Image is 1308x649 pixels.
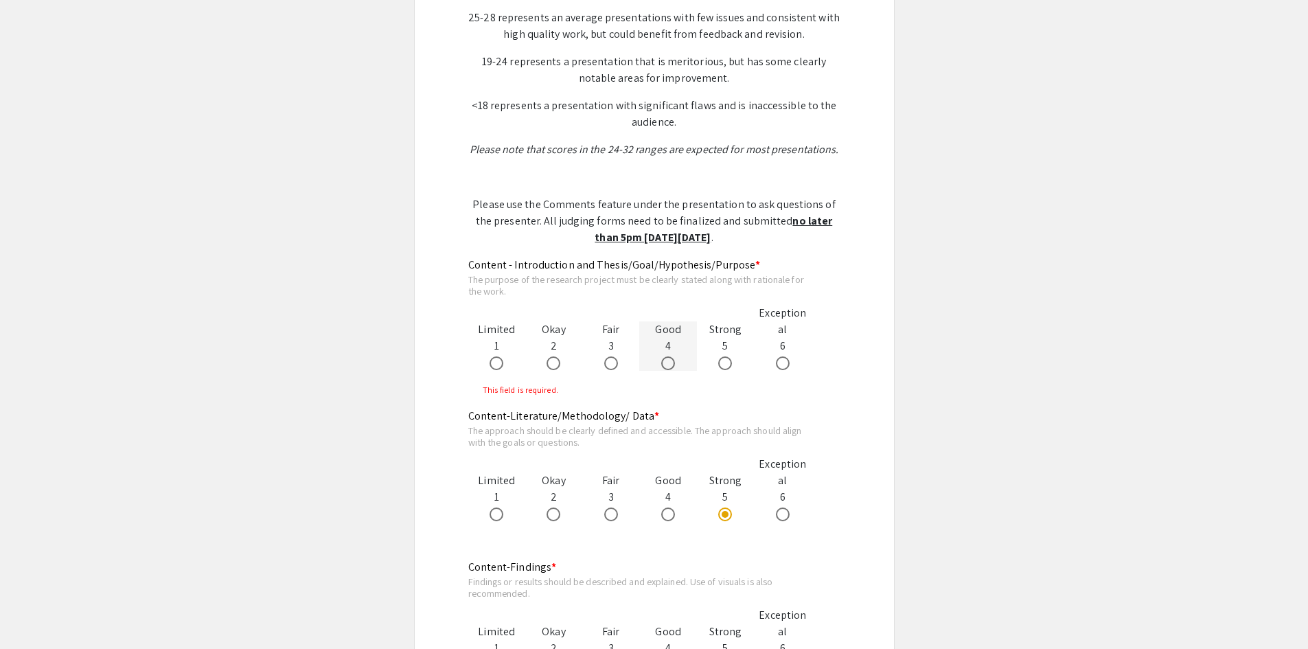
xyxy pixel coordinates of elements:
div: 2 [525,321,582,371]
div: Fair [582,472,639,489]
div: 5 [697,472,754,522]
span: Please use the Comments feature under the presentation to ask questions of the presenter. All jud... [472,197,835,228]
div: 4 [639,472,696,522]
div: 1 [468,321,525,371]
div: Exceptional [754,456,811,489]
div: 3 [582,472,639,522]
div: Good [639,321,696,338]
div: 2 [525,472,582,522]
p: 19-24 represents a presentation that is meritorious, but has some clearly notable areas for impro... [468,54,840,87]
div: Exceptional [754,607,811,640]
div: Strong [697,321,754,338]
div: The purpose of the research project must be clearly stated along with rationale for the work. [468,273,812,297]
div: 1 [468,472,525,522]
div: Limited [468,472,525,489]
div: Strong [697,624,754,640]
div: Strong [697,472,754,489]
iframe: Chat [10,587,58,639]
mat-label: Content-Findings [468,560,557,574]
div: 3 [582,321,639,371]
div: Okay [525,624,582,640]
div: Findings or results should be described and explained. Use of visuals is also recommended. [468,576,812,600]
div: 6 [754,456,811,522]
div: Limited [468,624,525,640]
p: <18 represents a presentation with significant flaws and is inaccessible to the audience. [468,98,840,130]
u: no later than 5pm [DATE][DATE] [595,214,832,244]
span: . [711,230,713,244]
mat-label: Content - Introduction and Thesis/Goal/Hypothesis/Purpose [468,258,761,272]
p: 25-28 represents an average presentations with few issues and consistent with high quality work, ... [468,10,840,43]
div: Okay [525,472,582,489]
div: Okay [525,321,582,338]
div: 5 [697,321,754,371]
div: Fair [582,321,639,338]
em: Please note that scores in the 24-32 ranges are expected for most presentations. [470,142,839,157]
div: Good [639,472,696,489]
div: Fair [582,624,639,640]
div: Good [639,624,696,640]
div: Exceptional [754,305,811,338]
div: Limited [468,321,525,338]
div: 6 [754,305,811,371]
div: The approach should be clearly defined and accessible. The approach should align with the goals o... [468,424,812,448]
small: This field is required. [483,384,558,396]
mat-label: Content-Literature/Methodology/ Data [468,409,660,423]
div: 4 [639,321,696,371]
